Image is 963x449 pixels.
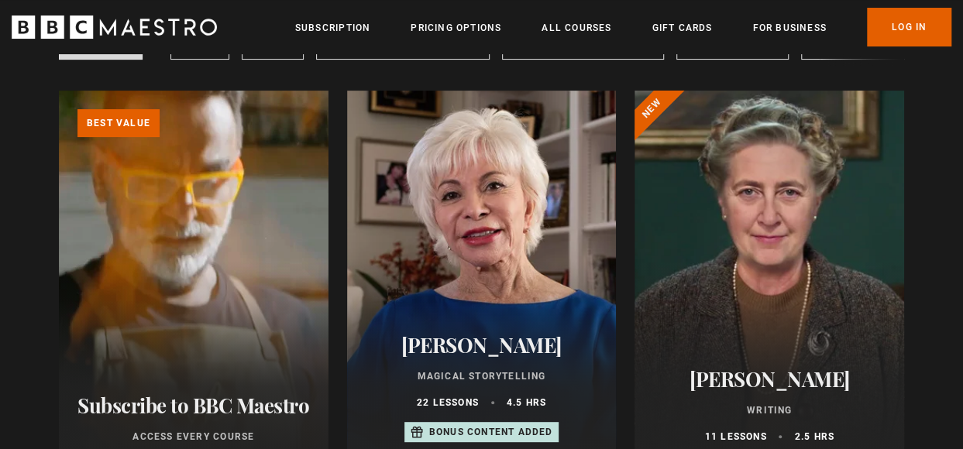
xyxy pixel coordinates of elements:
p: 2.5 hrs [794,430,834,444]
p: 22 lessons [417,396,479,410]
a: Pricing Options [411,20,501,36]
p: Bonus content added [429,425,553,439]
nav: Primary [295,8,951,46]
p: Writing [653,403,886,417]
h2: [PERSON_NAME] [653,367,886,391]
p: Magical Storytelling [366,369,598,383]
p: 4.5 hrs [507,396,546,410]
a: For business [752,20,826,36]
a: Gift Cards [652,20,712,36]
h2: [PERSON_NAME] [366,333,598,357]
a: Subscription [295,20,370,36]
svg: BBC Maestro [12,15,217,39]
p: Best value [77,109,160,137]
a: Log In [867,8,951,46]
a: All Courses [542,20,611,36]
p: 11 lessons [704,430,766,444]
